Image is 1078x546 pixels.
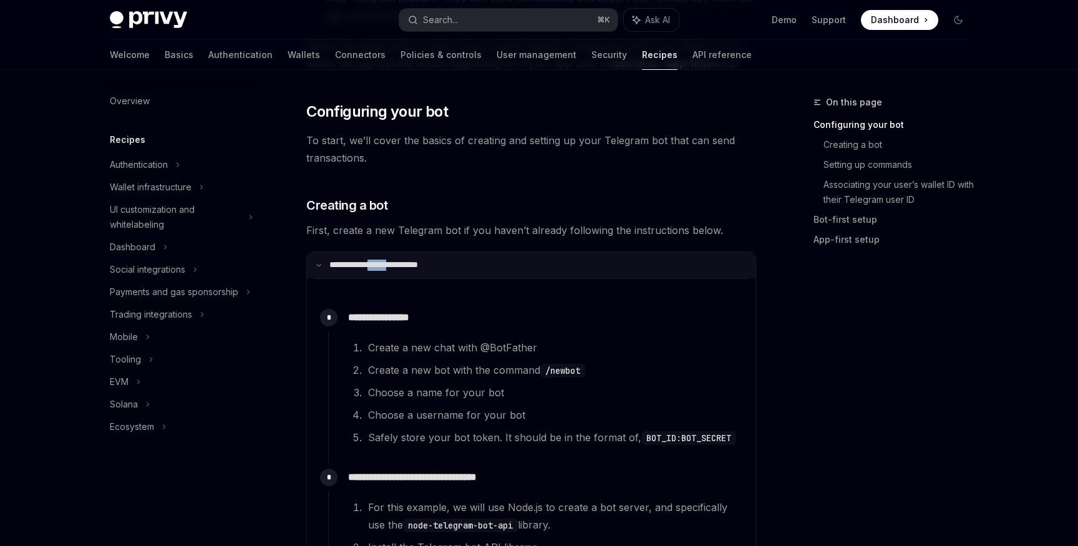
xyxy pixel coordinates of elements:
[110,352,141,367] div: Tooling
[110,397,138,412] div: Solana
[110,202,241,232] div: UI customization and whitelabeling
[642,40,677,70] a: Recipes
[306,222,756,239] span: First, create a new Telegram bot if you haven’t already following the instructions below.
[813,230,978,250] a: App-first setup
[208,40,273,70] a: Authentication
[645,14,670,26] span: Ask AI
[110,329,138,344] div: Mobile
[288,40,320,70] a: Wallets
[399,9,618,31] button: Search...⌘K
[165,40,193,70] a: Basics
[306,102,448,122] span: Configuring your bot
[306,132,756,167] span: To start, we’ll cover the basics of creating and setting up your Telegram bot that can send trans...
[364,384,742,401] li: Choose a name for your bot
[364,339,742,356] li: Create a new chat with @BotFather
[641,431,736,445] code: BOT_ID:BOT_SECRET
[823,155,978,175] a: Setting up commands
[813,210,978,230] a: Bot-first setup
[110,132,145,147] h5: Recipes
[948,10,968,30] button: Toggle dark mode
[812,14,846,26] a: Support
[871,14,919,26] span: Dashboard
[110,262,185,277] div: Social integrations
[403,519,518,532] code: node-telegram-bot-api
[861,10,938,30] a: Dashboard
[423,12,458,27] div: Search...
[110,307,192,322] div: Trading integrations
[110,180,192,195] div: Wallet infrastructure
[823,175,978,210] a: Associating your user’s wallet ID with their Telegram user ID
[110,285,238,300] div: Payments and gas sponsorship
[624,9,679,31] button: Ask AI
[364,499,742,534] li: For this example, we will use Node.js to create a bot server, and specifically use the library.
[110,240,155,255] div: Dashboard
[110,374,129,389] div: EVM
[772,14,797,26] a: Demo
[306,197,387,214] span: Creating a bot
[823,135,978,155] a: Creating a bot
[597,15,610,25] span: ⌘ K
[110,419,154,434] div: Ecosystem
[826,95,882,110] span: On this page
[110,157,168,172] div: Authentication
[364,429,742,446] li: Safely store your bot token. It should be in the format of,
[110,40,150,70] a: Welcome
[364,406,742,424] li: Choose a username for your bot
[364,361,742,379] li: Create a new bot with the command
[692,40,752,70] a: API reference
[110,94,150,109] div: Overview
[401,40,482,70] a: Policies & controls
[813,115,978,135] a: Configuring your bot
[540,364,585,378] code: /newbot
[110,11,187,29] img: dark logo
[497,40,576,70] a: User management
[100,90,260,112] a: Overview
[591,40,627,70] a: Security
[335,40,386,70] a: Connectors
